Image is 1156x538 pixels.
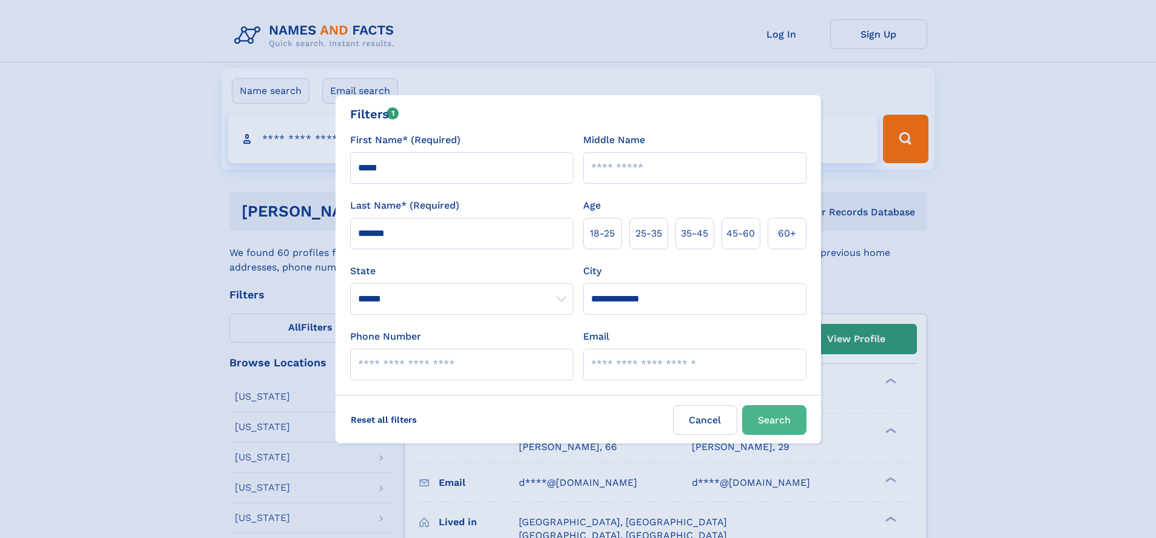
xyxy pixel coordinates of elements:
label: Middle Name [583,133,645,147]
button: Search [742,405,806,435]
label: Last Name* (Required) [350,198,459,213]
span: 25‑35 [635,226,662,241]
label: State [350,264,573,278]
label: Reset all filters [343,405,425,434]
label: Cancel [673,405,737,435]
label: Email [583,329,609,344]
div: Filters [350,105,399,123]
label: First Name* (Required) [350,133,461,147]
label: Age [583,198,601,213]
span: 35‑45 [681,226,708,241]
span: 45‑60 [726,226,755,241]
label: City [583,264,601,278]
span: 18‑25 [590,226,615,241]
span: 60+ [778,226,796,241]
label: Phone Number [350,329,421,344]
